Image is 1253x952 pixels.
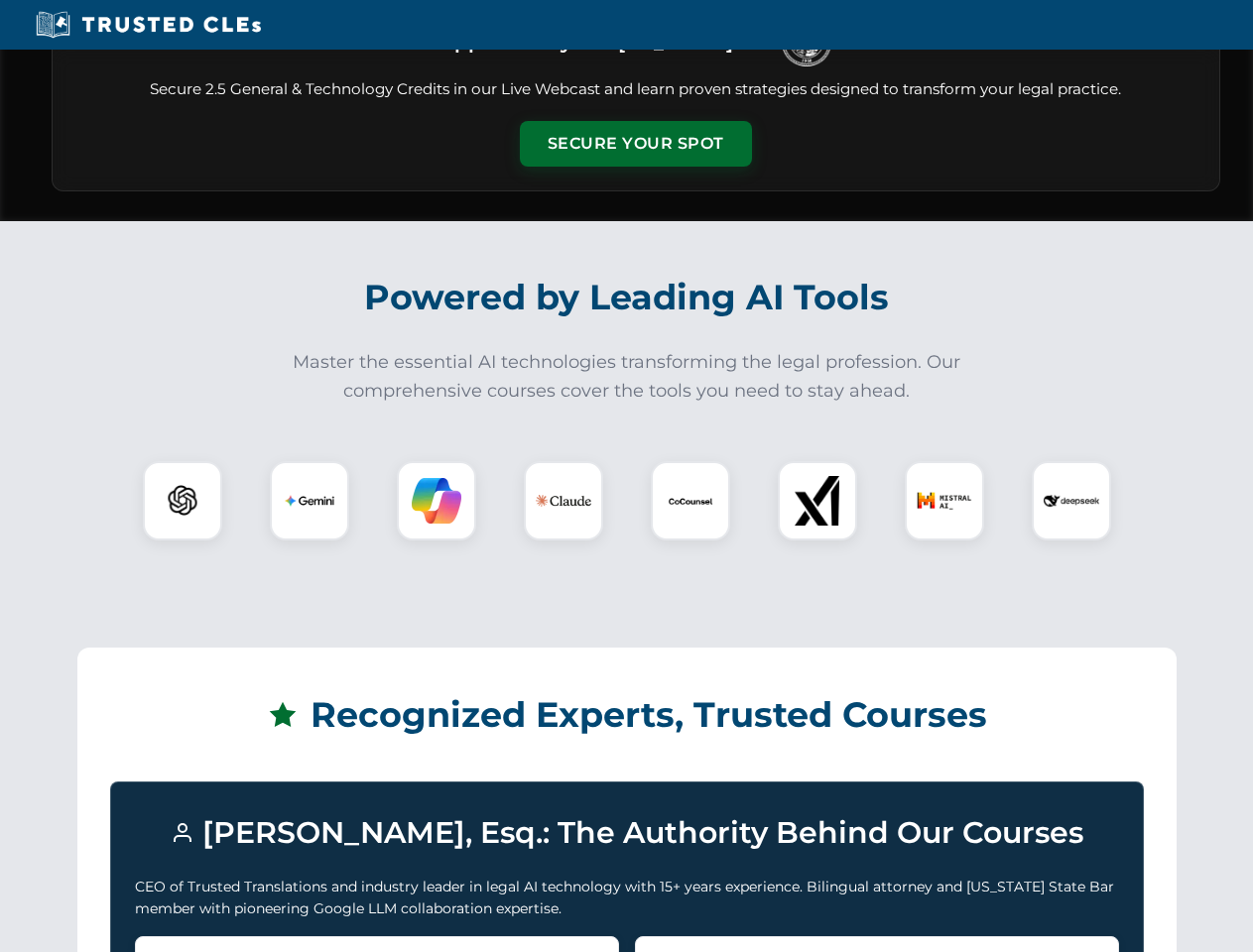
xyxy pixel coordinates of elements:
[1044,473,1099,529] img: DeepSeek Logo
[666,476,715,526] img: CoCounsel Logo
[520,121,752,167] button: Secure Your Spot
[651,461,730,540] div: CoCounsel
[412,476,461,526] img: Copilot Logo
[77,263,1177,332] h2: Powered by Leading AI Tools
[917,473,972,529] img: Mistral AI Logo
[143,461,222,540] div: ChatGPT
[110,680,1144,750] h2: Recognized Experts, Trusted Courses
[397,461,476,540] div: Copilot
[270,461,349,540] div: Gemini
[524,461,603,540] div: Claude
[154,472,211,530] img: ChatGPT Logo
[778,461,857,540] div: xAI
[135,876,1119,920] p: CEO of Trusted Translations and industry leader in legal AI technology with 15+ years experience....
[135,806,1119,860] h3: [PERSON_NAME], Esq.: The Authority Behind Our Courses
[1032,461,1111,540] div: DeepSeek
[280,348,974,406] p: Master the essential AI technologies transforming the legal profession. Our comprehensive courses...
[536,473,591,529] img: Claude Logo
[793,476,842,526] img: xAI Logo
[285,476,334,526] img: Gemini Logo
[30,10,267,40] img: Trusted CLEs
[905,461,984,540] div: Mistral AI
[76,78,1195,101] p: Secure 2.5 General & Technology Credits in our Live Webcast and learn proven strategies designed ...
